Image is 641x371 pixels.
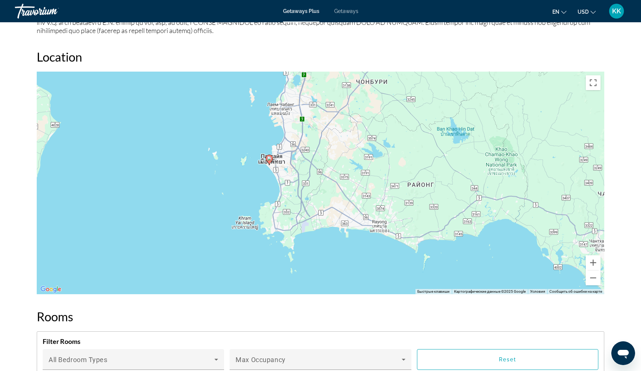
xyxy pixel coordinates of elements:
button: Уменьшить [586,270,601,285]
a: Travorium [15,1,89,21]
span: Reset [499,357,517,362]
h2: Rooms [37,309,604,324]
span: USD [578,9,589,15]
button: Увеличить [586,255,601,270]
span: All Bedroom Types [49,356,108,364]
iframe: Кнопка запуска окна обмена сообщениями [611,341,635,365]
a: Getaways Plus [283,8,319,14]
img: Google [39,285,63,294]
button: Включить полноэкранный режим [586,75,601,90]
a: Getaways [334,8,358,14]
button: Быстрые клавиши [417,289,450,294]
span: Max Occupancy [236,356,285,364]
a: Сообщить об ошибке на карте [549,289,602,293]
h2: Location [37,49,604,64]
button: Change language [552,6,566,17]
button: User Menu [607,3,626,19]
span: Картографические данные ©2025 Google [454,289,526,293]
a: Открыть эту область в Google Картах (в новом окне) [39,285,63,294]
button: Change currency [578,6,596,17]
h4: Filter Rooms [43,337,598,345]
a: Условия (ссылка откроется в новой вкладке) [530,289,545,293]
button: Reset [417,349,598,370]
span: en [552,9,559,15]
span: KK [612,7,621,15]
